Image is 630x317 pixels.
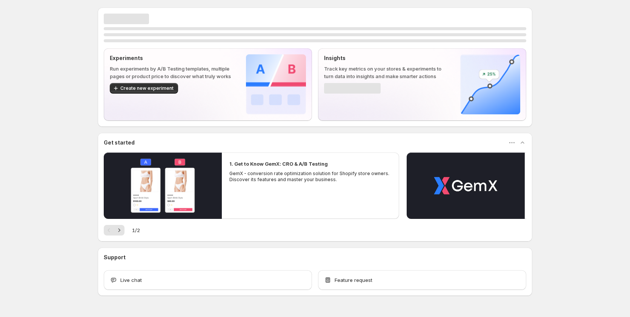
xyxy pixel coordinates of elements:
[104,152,222,219] button: Play video
[104,254,126,261] h3: Support
[120,85,174,91] span: Create new experiment
[229,171,392,183] p: GemX - conversion rate optimization solution for Shopify store owners. Discover its features and ...
[407,152,525,219] button: Play video
[110,54,234,62] p: Experiments
[229,160,328,168] h2: 1. Get to Know GemX: CRO & A/B Testing
[110,83,178,94] button: Create new experiment
[104,225,124,235] nav: Pagination
[110,65,234,80] p: Run experiments by A/B Testing templates, multiple pages or product price to discover what truly ...
[460,54,520,114] img: Insights
[114,225,124,235] button: Next
[335,276,372,284] span: Feature request
[324,54,448,62] p: Insights
[120,276,142,284] span: Live chat
[246,54,306,114] img: Experiments
[132,226,140,234] span: 1 / 2
[324,65,448,80] p: Track key metrics on your stores & experiments to turn data into insights and make smarter actions
[104,139,135,146] h3: Get started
